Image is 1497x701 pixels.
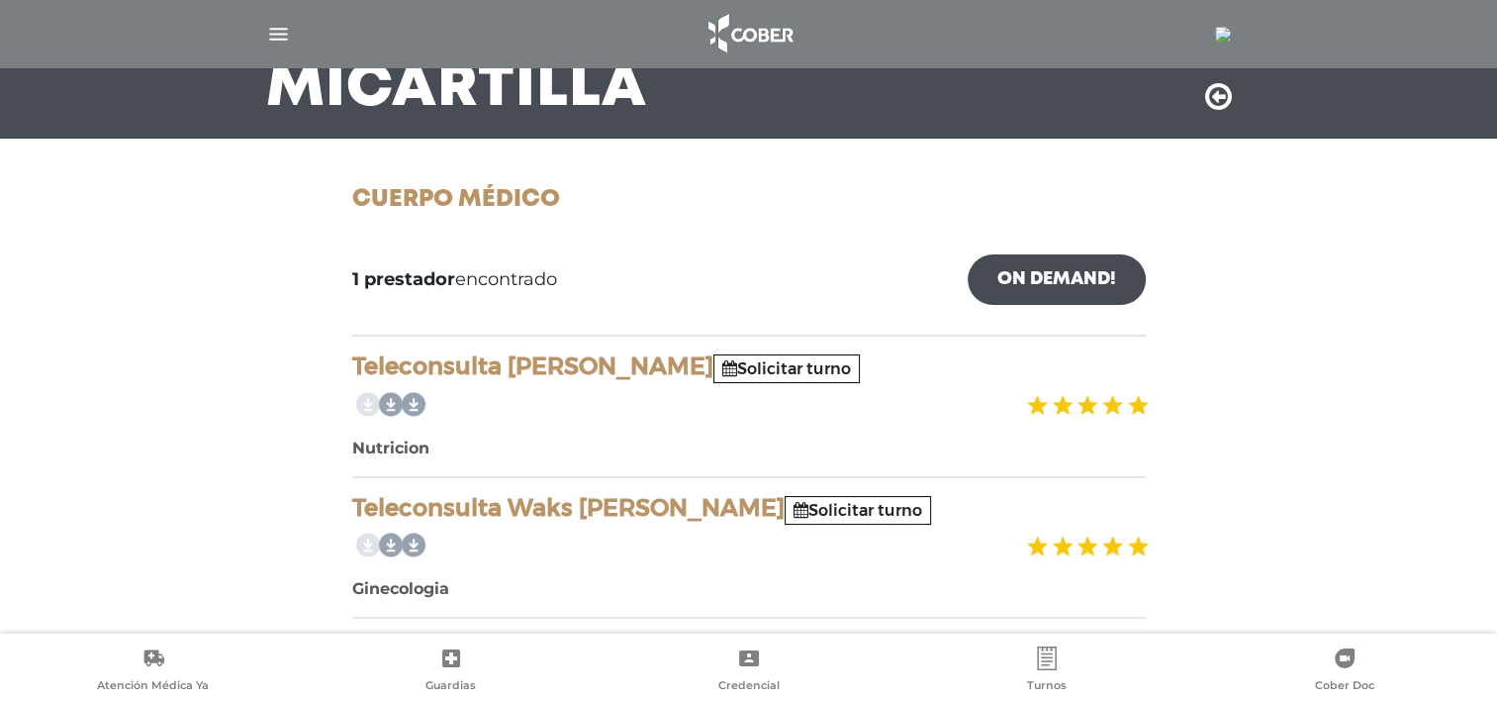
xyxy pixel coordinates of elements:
a: Solicitar turno [722,359,851,378]
span: Cober Doc [1315,678,1374,696]
span: Guardias [425,678,476,696]
h1: Cuerpo Médico [352,186,1146,215]
img: Cober_menu-lines-white.svg [266,22,291,47]
h4: Teleconsulta [PERSON_NAME] [352,352,1146,381]
img: logo_cober_home-white.png [698,10,801,57]
a: Credencial [600,647,897,697]
a: Atención Médica Ya [4,647,302,697]
span: Turnos [1027,678,1067,696]
img: estrellas_badge.png [1024,383,1149,428]
b: Nutricion [352,439,429,457]
a: On Demand! [968,254,1146,305]
span: encontrado [352,266,557,293]
span: Credencial [718,678,780,696]
span: Atención Médica Ya [97,678,209,696]
img: estrellas_badge.png [1024,524,1149,568]
b: 1 prestador [352,268,455,290]
a: Solicitar turno [794,501,922,520]
h3: Mi Cartilla [266,63,647,115]
a: Turnos [897,647,1195,697]
a: Cober Doc [1195,647,1493,697]
a: Guardias [302,647,600,697]
h4: Teleconsulta Waks [PERSON_NAME] [352,494,1146,523]
img: 24613 [1215,27,1231,43]
b: Ginecologia [352,579,449,598]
